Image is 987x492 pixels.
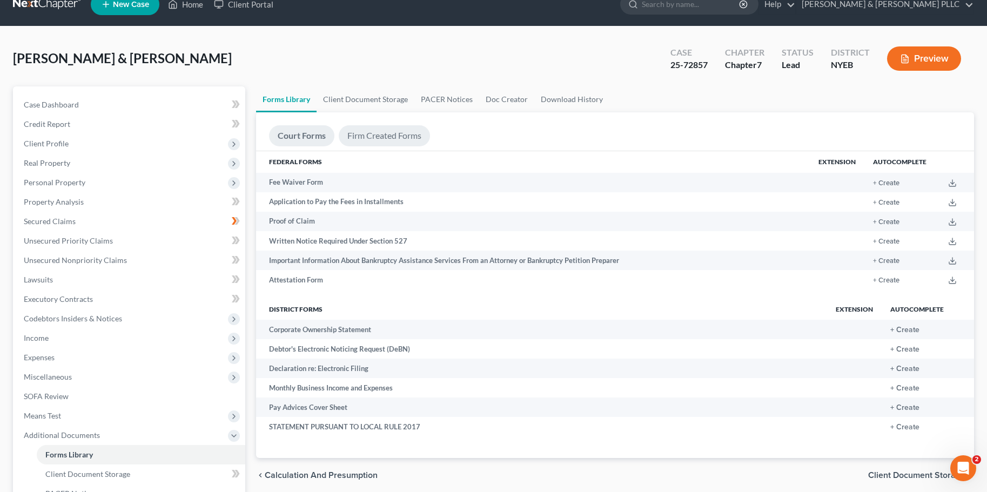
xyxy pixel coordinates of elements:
[37,464,245,484] a: Client Document Storage
[831,46,870,59] div: District
[24,372,72,381] span: Miscellaneous
[15,212,245,231] a: Secured Claims
[887,46,961,71] button: Preview
[882,298,952,320] th: Autocomplete
[256,298,827,320] th: District forms
[24,178,85,187] span: Personal Property
[256,231,810,251] td: Written Notice Required Under Section 527
[15,95,245,114] a: Case Dashboard
[256,86,317,112] a: Forms Library
[15,387,245,406] a: SOFA Review
[890,346,919,353] button: + Create
[24,100,79,109] span: Case Dashboard
[873,258,899,265] button: + Create
[479,86,534,112] a: Doc Creator
[782,59,814,71] div: Lead
[24,430,100,440] span: Additional Documents
[827,298,882,320] th: Extension
[890,385,919,392] button: + Create
[24,139,69,148] span: Client Profile
[256,212,810,231] td: Proof of Claim
[45,469,130,478] span: Client Document Storage
[37,445,245,464] a: Forms Library
[256,192,810,212] td: Application to Pay the Fees in Installments
[256,417,827,436] td: STATEMENT PURSUANT TO LOCAL RULE 2017
[24,411,61,420] span: Means Test
[15,231,245,251] a: Unsecured Priority Claims
[873,180,899,187] button: + Create
[256,471,378,480] button: chevron_left Calculation and Presumption
[265,471,378,480] span: Calculation and Presumption
[256,339,827,359] td: Debtor's Electronic Noticing Request (DeBN)
[873,277,899,284] button: + Create
[670,59,708,71] div: 25-72857
[950,455,976,481] iframe: Intercom live chat
[868,471,974,480] button: Client Document Storage chevron_right
[256,151,810,173] th: Federal Forms
[15,270,245,289] a: Lawsuits
[317,86,414,112] a: Client Document Storage
[256,251,810,270] td: Important Information About Bankruptcy Assistance Services From an Attorney or Bankruptcy Petitio...
[24,255,127,265] span: Unsecured Nonpriority Claims
[725,59,764,71] div: Chapter
[890,423,919,431] button: + Create
[873,199,899,206] button: + Create
[24,333,49,342] span: Income
[890,365,919,373] button: + Create
[670,46,708,59] div: Case
[414,86,479,112] a: PACER Notices
[339,125,430,146] a: Firm Created Forms
[15,289,245,309] a: Executory Contracts
[24,294,93,304] span: Executory Contracts
[15,192,245,212] a: Property Analysis
[890,326,919,334] button: + Create
[269,125,334,146] a: Court Forms
[972,455,981,464] span: 2
[810,151,864,173] th: Extension
[15,251,245,270] a: Unsecured Nonpriority Claims
[24,158,70,167] span: Real Property
[873,219,899,226] button: + Create
[256,359,827,378] td: Declaration re: Electronic Filing
[868,471,965,480] span: Client Document Storage
[256,471,265,480] i: chevron_left
[24,392,69,401] span: SOFA Review
[13,50,232,66] span: [PERSON_NAME] & [PERSON_NAME]
[15,114,245,134] a: Credit Report
[24,119,70,129] span: Credit Report
[831,59,870,71] div: NYEB
[890,404,919,412] button: + Create
[757,59,762,70] span: 7
[256,270,810,289] td: Attestation Form
[24,217,76,226] span: Secured Claims
[24,314,122,323] span: Codebtors Insiders & Notices
[24,275,53,284] span: Lawsuits
[256,397,827,417] td: Pay Advices Cover Sheet
[256,320,827,339] td: Corporate Ownership Statement
[782,46,814,59] div: Status
[534,86,609,112] a: Download History
[725,46,764,59] div: Chapter
[24,197,84,206] span: Property Analysis
[256,173,810,192] td: Fee Waiver Form
[113,1,149,9] span: New Case
[45,450,93,459] span: Forms Library
[256,378,827,397] td: Monthly Business Income and Expenses
[873,238,899,245] button: + Create
[24,353,55,362] span: Expenses
[24,236,113,245] span: Unsecured Priority Claims
[864,151,935,173] th: Autocomplete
